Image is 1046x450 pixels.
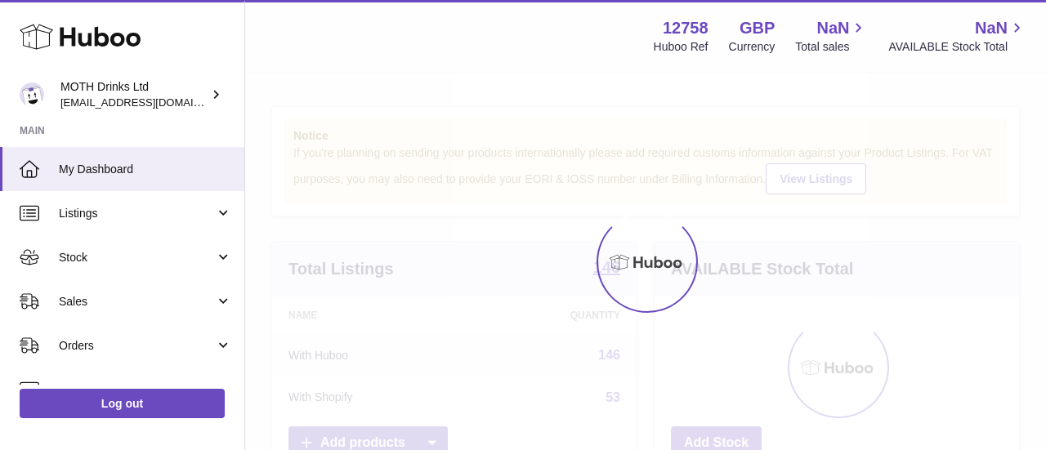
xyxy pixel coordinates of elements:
span: Usage [59,382,232,398]
div: Huboo Ref [654,39,709,55]
span: Total sales [795,39,868,55]
span: NaN [975,17,1008,39]
span: AVAILABLE Stock Total [888,39,1026,55]
span: Listings [59,206,215,221]
span: NaN [816,17,849,39]
strong: GBP [740,17,775,39]
img: orders@mothdrinks.com [20,82,44,107]
span: Sales [59,294,215,310]
span: Orders [59,338,215,354]
a: NaN AVAILABLE Stock Total [888,17,1026,55]
div: Currency [729,39,776,55]
a: NaN Total sales [795,17,868,55]
strong: 12758 [663,17,709,39]
span: My Dashboard [59,162,232,177]
span: Stock [59,250,215,265]
span: [EMAIL_ADDRESS][DOMAIN_NAME] [60,96,240,109]
a: Log out [20,389,225,418]
div: MOTH Drinks Ltd [60,79,208,110]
